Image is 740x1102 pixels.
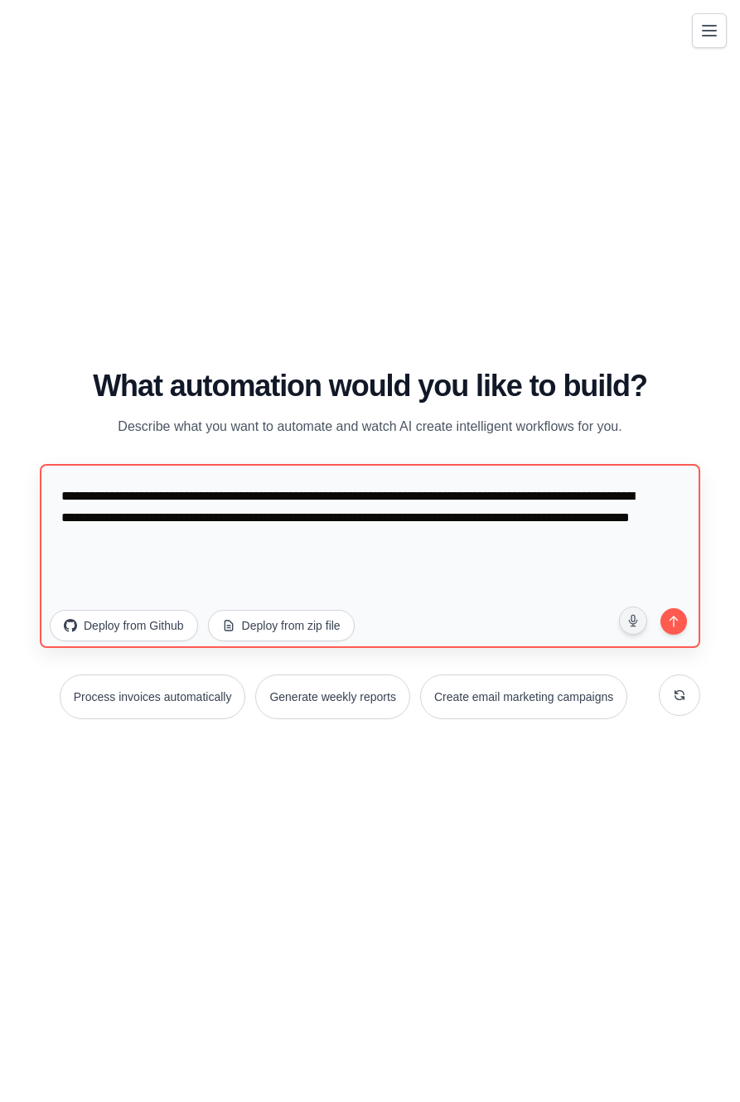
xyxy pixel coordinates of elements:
[692,13,727,48] button: Toggle navigation
[92,416,649,437] p: Describe what you want to automate and watch AI create intelligent workflows for you.
[40,370,700,403] h1: What automation would you like to build?
[255,674,410,719] button: Generate weekly reports
[60,674,246,719] button: Process invoices automatically
[420,674,627,719] button: Create email marketing campaigns
[208,610,355,641] button: Deploy from zip file
[50,610,198,641] button: Deploy from Github
[657,1022,740,1102] iframe: Chat Widget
